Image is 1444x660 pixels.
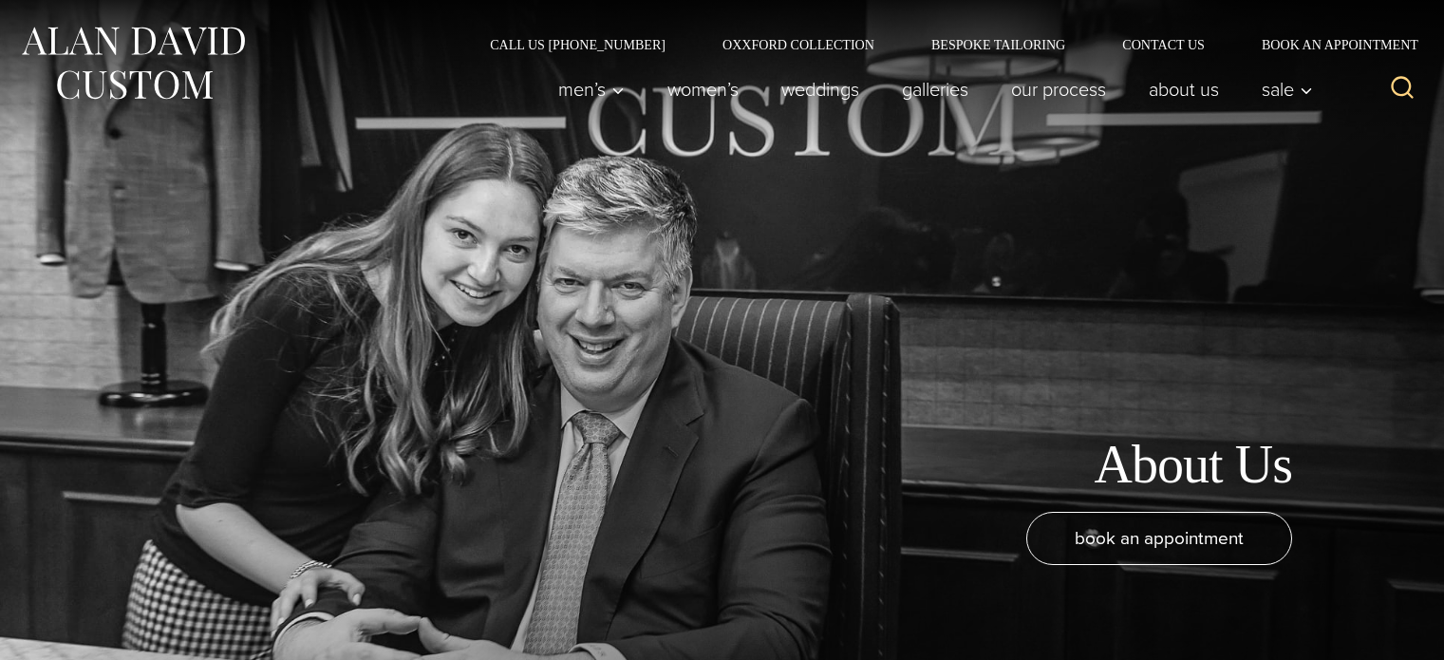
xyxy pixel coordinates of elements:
a: Our Process [990,70,1128,108]
a: About Us [1128,70,1241,108]
span: Men’s [558,80,625,99]
a: book an appointment [1026,512,1292,565]
span: book an appointment [1075,524,1244,552]
nav: Primary Navigation [537,70,1323,108]
a: Contact Us [1094,38,1233,51]
span: Sale [1262,80,1313,99]
a: weddings [760,70,881,108]
a: Bespoke Tailoring [903,38,1094,51]
a: Call Us [PHONE_NUMBER] [461,38,694,51]
img: Alan David Custom [19,21,247,105]
a: Book an Appointment [1233,38,1425,51]
a: Galleries [881,70,990,108]
button: View Search Form [1379,66,1425,112]
nav: Secondary Navigation [461,38,1425,51]
a: Oxxford Collection [694,38,903,51]
a: Women’s [647,70,760,108]
h1: About Us [1094,433,1292,497]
